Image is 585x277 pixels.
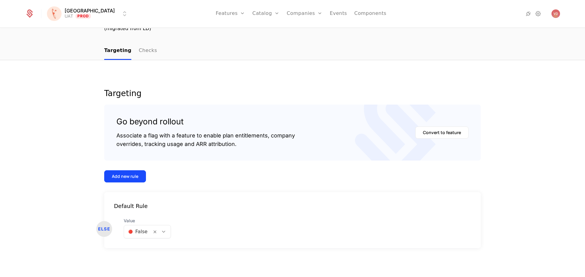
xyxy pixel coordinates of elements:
[65,13,73,19] div: UAT
[104,42,157,60] ul: Choose Sub Page
[525,10,532,17] a: Integrations
[415,126,469,139] button: Convert to feature
[49,7,128,20] button: Select environment
[96,221,112,237] div: ELSE
[104,170,146,182] button: Add new rule
[104,25,481,32] div: (migrated from LD)
[104,89,481,97] div: Targeting
[124,218,171,224] span: Value
[112,173,138,179] div: Add new rule
[104,202,481,210] div: Default Rule
[104,42,481,60] nav: Main
[551,9,560,18] img: Vasilije Dolic
[116,131,295,148] div: Associate a flag with a feature to enable plan entitlements, company overrides, tracking usage an...
[534,10,542,17] a: Settings
[139,42,157,60] a: Checks
[116,117,295,126] div: Go beyond rollout
[551,9,560,18] button: Open user button
[65,8,115,13] span: [GEOGRAPHIC_DATA]
[104,42,131,60] a: Targeting
[47,6,62,21] img: Florence
[76,14,91,19] span: Prod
